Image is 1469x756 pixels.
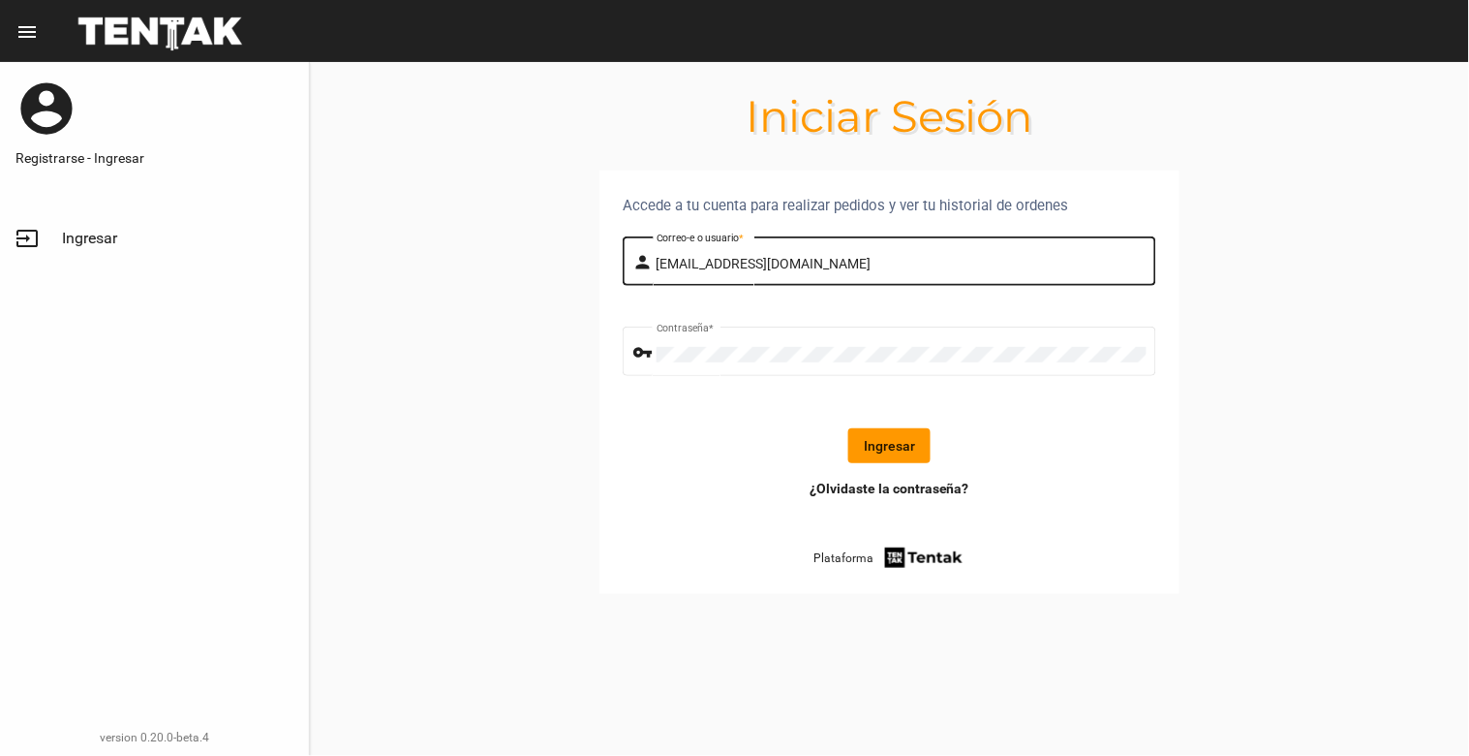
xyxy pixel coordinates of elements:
[15,78,77,140] mat-icon: account_circle
[310,101,1469,132] h1: Iniciar Sesión
[810,479,969,498] a: ¿Olvidaste la contraseña?
[813,549,873,568] span: Plataforma
[15,728,293,747] div: version 0.20.0-beta.4
[848,428,931,463] button: Ingresar
[813,545,965,571] a: Plataforma
[15,20,39,44] mat-icon: menu
[633,341,657,364] mat-icon: vpn_key
[62,229,117,248] span: Ingresar
[15,227,39,250] mat-icon: input
[15,148,293,168] a: Registrarse - Ingresar
[623,194,1156,217] div: Accede a tu cuenta para realizar pedidos y ver tu historial de ordenes
[633,251,657,274] mat-icon: person
[882,545,965,571] img: tentak-firm.png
